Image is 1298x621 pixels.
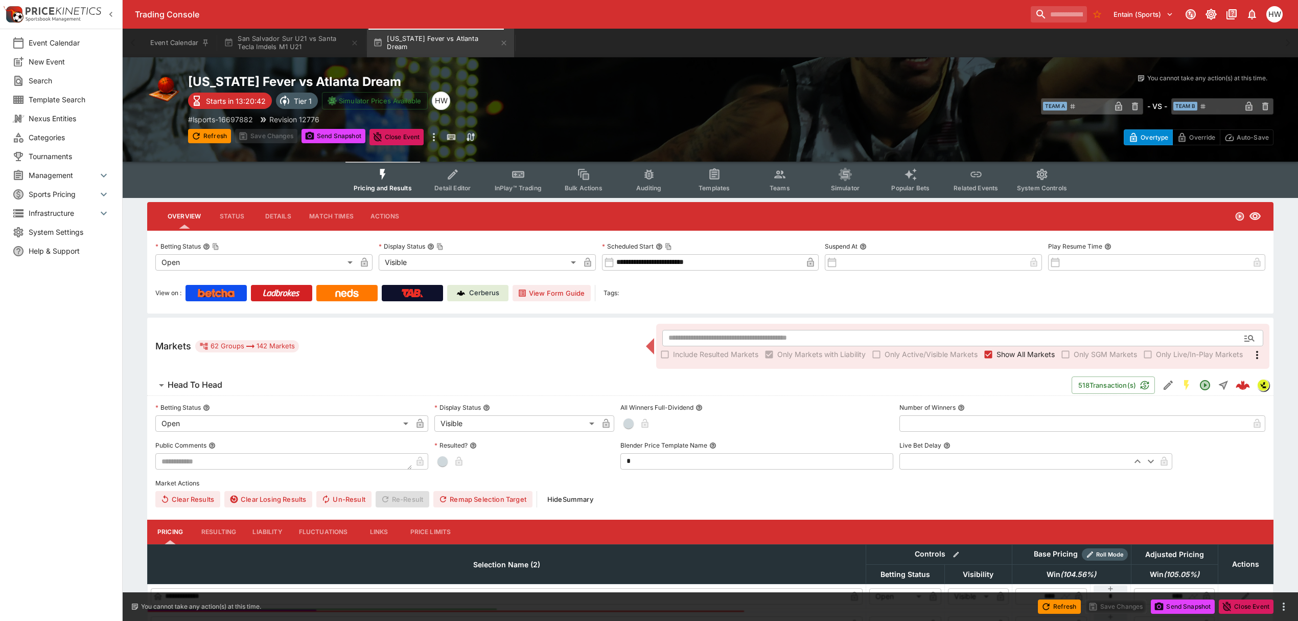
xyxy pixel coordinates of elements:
[188,74,731,90] h2: Copy To Clipboard
[432,92,450,110] div: Harry Walker
[777,349,866,360] span: Only Markets with Liability
[513,285,591,301] button: View Form Guide
[159,204,209,229] button: Overview
[483,404,490,411] button: Display Status
[291,520,356,544] button: Fluctuations
[636,184,661,192] span: Auditing
[866,544,1012,564] th: Controls
[604,285,619,301] label: Tags:
[155,340,191,352] h5: Markets
[1141,132,1168,143] p: Overtype
[1035,568,1107,581] span: Win(104.56%)
[565,184,602,192] span: Bulk Actions
[948,588,992,605] div: Visible
[155,476,1265,491] label: Market Actions
[899,403,956,412] p: Number of Winners
[147,375,1072,395] button: Head To Head
[860,243,867,250] button: Suspend At
[29,56,110,67] span: New Event
[656,243,663,250] button: Scheduled StartCopy To Clipboard
[1031,6,1087,23] input: search
[1092,550,1128,559] span: Roll Mode
[1235,211,1245,221] svg: Open
[943,442,951,449] button: Live Bet Delay
[188,129,231,143] button: Refresh
[29,37,110,48] span: Event Calendar
[208,442,216,449] button: Public Comments
[699,184,730,192] span: Templates
[29,75,110,86] span: Search
[602,242,654,251] p: Scheduled Start
[1240,329,1259,347] button: Open
[244,520,290,544] button: Liability
[224,491,312,507] button: Clear Losing Results
[155,285,181,301] label: View on :
[29,94,110,105] span: Template Search
[891,184,930,192] span: Popular Bets
[1237,132,1269,143] p: Auto-Save
[155,254,356,271] div: Open
[1196,376,1214,394] button: Open
[26,17,81,21] img: Sportsbook Management
[29,113,110,124] span: Nexus Entities
[155,491,220,507] button: Clear Results
[354,184,412,192] span: Pricing and Results
[1257,379,1269,391] div: lsports
[1124,129,1273,145] div: Start From
[469,288,499,298] p: Cerberus
[335,289,358,297] img: Neds
[1139,568,1211,581] span: Win(105.05%)
[462,559,551,571] span: Selection Name (2)
[1147,101,1167,112] h6: - VS -
[3,4,24,25] img: PriceKinetics Logo
[362,204,408,229] button: Actions
[958,404,965,411] button: Number of Winners
[193,520,244,544] button: Resulting
[1164,568,1199,581] em: ( 105.05 %)
[1199,379,1211,391] svg: Open
[1258,380,1269,391] img: lsports
[198,289,235,297] img: Betcha
[1219,600,1273,614] button: Close Event
[345,162,1075,198] div: Event type filters
[29,246,110,256] span: Help & Support
[869,568,941,581] span: Betting Status
[885,349,978,360] span: Only Active/Visible Markets
[1263,3,1286,26] button: Harrison Walker
[899,441,941,450] p: Live Bet Delay
[433,491,532,507] button: Remap Selection Target
[620,441,707,450] p: Blender Price Template Name
[831,184,860,192] span: Simulator
[1124,129,1173,145] button: Overtype
[218,29,365,57] button: San Salvador Sur U21 vs Santa Tecla Imdels M1 U21
[263,289,300,297] img: Ladbrokes
[141,602,261,611] p: You cannot take any action(s) at this time.
[379,242,425,251] p: Display Status
[1043,102,1067,110] span: Team A
[434,403,481,412] p: Display Status
[29,151,110,162] span: Tournaments
[1236,378,1250,392] div: 596823a9-8503-4c3d-b1bf-0990e90be432
[1082,548,1128,561] div: Show/hide Price Roll mode configuration.
[29,170,98,181] span: Management
[316,491,371,507] button: Un-Result
[696,404,703,411] button: All Winners Full-Dividend
[1156,349,1243,360] span: Only Live/In-Play Markets
[147,74,180,106] img: basketball.png
[1159,376,1177,394] button: Edit Detail
[1060,568,1096,581] em: ( 104.56 %)
[1236,378,1250,392] img: logo-cerberus--red.svg
[434,184,471,192] span: Detail Editor
[1233,375,1253,395] a: 596823a9-8503-4c3d-b1bf-0990e90be432
[212,243,219,250] button: Copy To Clipboard
[1181,5,1200,24] button: Connected to PK
[301,204,362,229] button: Match Times
[436,243,444,250] button: Copy To Clipboard
[144,29,216,57] button: Event Calendar
[402,289,423,297] img: TabNZ
[402,520,459,544] button: Price Limits
[665,243,672,250] button: Copy To Clipboard
[26,7,101,15] img: PriceKinetics
[1030,548,1082,561] div: Base Pricing
[1089,6,1105,23] button: No Bookmarks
